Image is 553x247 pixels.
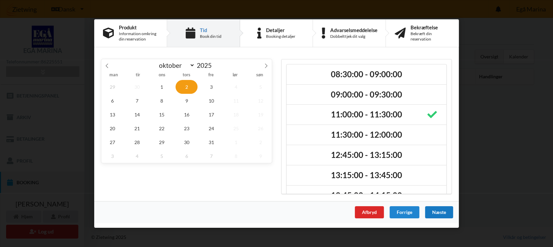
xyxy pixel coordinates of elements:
[390,206,419,218] div: Forrige
[126,149,148,163] span: november 4, 2025
[355,206,384,218] div: Afbryd
[200,94,222,108] span: oktober 10, 2025
[330,27,377,33] div: Advarselsmeddelelse
[291,150,442,160] h2: 12:45:00 - 13:15:00
[156,61,195,70] select: Month
[411,25,450,30] div: Bekræftelse
[200,121,222,135] span: oktober 24, 2025
[291,69,442,80] h2: 08:30:00 - 09:00:00
[151,121,173,135] span: oktober 22, 2025
[247,73,272,78] span: søn
[200,149,222,163] span: november 7, 2025
[176,94,198,108] span: oktober 9, 2025
[225,94,247,108] span: oktober 11, 2025
[225,135,247,149] span: november 1, 2025
[249,94,272,108] span: oktober 12, 2025
[119,31,158,42] div: Information omkring din reservation
[176,121,198,135] span: oktober 23, 2025
[151,149,173,163] span: november 5, 2025
[126,80,148,94] span: september 30, 2025
[249,121,272,135] span: oktober 26, 2025
[174,73,199,78] span: tors
[101,149,124,163] span: november 3, 2025
[101,121,124,135] span: oktober 20, 2025
[195,61,217,69] input: Year
[291,190,442,201] h2: 13:45:00 - 14:15:00
[151,80,173,94] span: oktober 1, 2025
[225,108,247,121] span: oktober 18, 2025
[291,130,442,140] h2: 11:30:00 - 12:00:00
[151,94,173,108] span: oktober 8, 2025
[101,80,124,94] span: september 29, 2025
[291,170,442,181] h2: 13:15:00 - 13:45:00
[199,73,223,78] span: fre
[291,89,442,100] h2: 09:00:00 - 09:30:00
[291,110,442,120] h2: 11:00:00 - 11:30:00
[176,80,198,94] span: oktober 2, 2025
[249,108,272,121] span: oktober 19, 2025
[150,73,174,78] span: ons
[330,34,377,39] div: Dobbelttjek dit valg
[200,108,222,121] span: oktober 17, 2025
[225,80,247,94] span: oktober 4, 2025
[101,94,124,108] span: oktober 6, 2025
[200,27,221,33] div: Tid
[101,73,126,78] span: man
[200,34,221,39] div: Book din tid
[200,135,222,149] span: oktober 31, 2025
[126,121,148,135] span: oktober 21, 2025
[101,108,124,121] span: oktober 13, 2025
[225,149,247,163] span: november 8, 2025
[200,80,222,94] span: oktober 3, 2025
[176,108,198,121] span: oktober 16, 2025
[176,135,198,149] span: oktober 30, 2025
[126,108,148,121] span: oktober 14, 2025
[176,149,198,163] span: november 6, 2025
[101,135,124,149] span: oktober 27, 2025
[266,27,295,33] div: Detaljer
[425,206,453,218] div: Næste
[249,149,272,163] span: november 9, 2025
[411,31,450,42] div: Bekræft din reservation
[126,73,150,78] span: tir
[119,25,158,30] div: Produkt
[249,80,272,94] span: oktober 5, 2025
[266,34,295,39] div: Booking detaljer
[225,121,247,135] span: oktober 25, 2025
[223,73,247,78] span: lør
[126,135,148,149] span: oktober 28, 2025
[126,94,148,108] span: oktober 7, 2025
[151,135,173,149] span: oktober 29, 2025
[151,108,173,121] span: oktober 15, 2025
[249,135,272,149] span: november 2, 2025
